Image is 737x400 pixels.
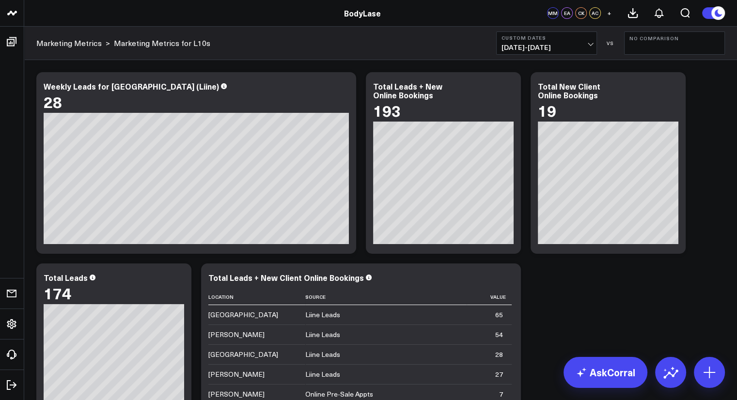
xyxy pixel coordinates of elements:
[603,7,615,19] button: +
[36,38,102,48] a: Marketing Metrics
[208,369,265,379] div: [PERSON_NAME]
[208,310,278,320] div: [GEOGRAPHIC_DATA]
[495,369,503,379] div: 27
[502,44,592,51] span: [DATE] - [DATE]
[344,8,381,18] a: BodyLase
[208,330,265,339] div: [PERSON_NAME]
[495,350,503,359] div: 28
[36,38,110,48] div: >
[44,81,219,92] div: Weekly Leads for [GEOGRAPHIC_DATA] (Liine)
[602,40,619,46] div: VS
[114,38,210,48] a: Marketing Metrics for L10s
[499,389,503,399] div: 7
[538,81,600,100] div: Total New Client Online Bookings
[575,7,587,19] div: CK
[607,10,612,16] span: +
[305,330,340,339] div: Liine Leads
[208,289,305,305] th: Location
[44,284,71,302] div: 174
[538,102,556,119] div: 19
[208,389,265,399] div: [PERSON_NAME]
[564,357,647,388] a: AskCorral
[305,310,340,320] div: Liine Leads
[624,31,725,55] button: No Comparison
[305,289,467,305] th: Source
[305,369,340,379] div: Liine Leads
[373,81,442,100] div: Total Leads + New Online Bookings
[467,289,512,305] th: Value
[373,102,401,119] div: 193
[208,272,364,283] div: Total Leads + New Client Online Bookings
[502,35,592,41] b: Custom Dates
[305,389,373,399] div: Online Pre-Sale Appts
[208,350,278,359] div: [GEOGRAPHIC_DATA]
[547,7,559,19] div: MM
[495,310,503,320] div: 65
[305,350,340,359] div: Liine Leads
[561,7,573,19] div: EA
[44,93,62,110] div: 28
[629,35,720,41] b: No Comparison
[589,7,601,19] div: AC
[496,31,597,55] button: Custom Dates[DATE]-[DATE]
[44,272,88,283] div: Total Leads
[495,330,503,339] div: 54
